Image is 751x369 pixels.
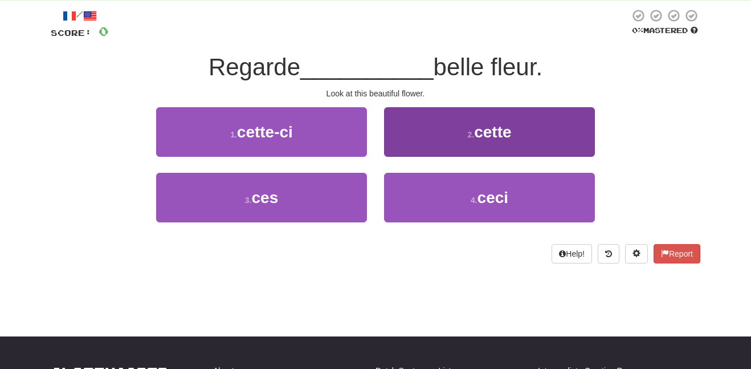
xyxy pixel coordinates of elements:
span: ceci [477,189,509,206]
small: 3 . [245,196,252,205]
small: 1 . [230,130,237,139]
span: Regarde [209,54,300,80]
button: 2.cette [384,107,595,157]
small: 2 . [467,130,474,139]
span: cette [474,123,511,141]
span: belle fleur. [434,54,542,80]
span: __________ [300,54,434,80]
span: 0 % [632,26,643,35]
button: Help! [552,244,592,263]
div: / [51,9,108,23]
small: 4 . [471,196,477,205]
button: Report [654,244,700,263]
div: Look at this beautiful flower. [51,88,700,99]
button: Round history (alt+y) [598,244,619,263]
span: 0 [99,24,108,38]
span: Score: [51,28,92,38]
span: ces [251,189,278,206]
div: Mastered [630,26,700,36]
button: 4.ceci [384,173,595,222]
button: 1.cette-ci [156,107,367,157]
span: cette-ci [237,123,293,141]
button: 3.ces [156,173,367,222]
